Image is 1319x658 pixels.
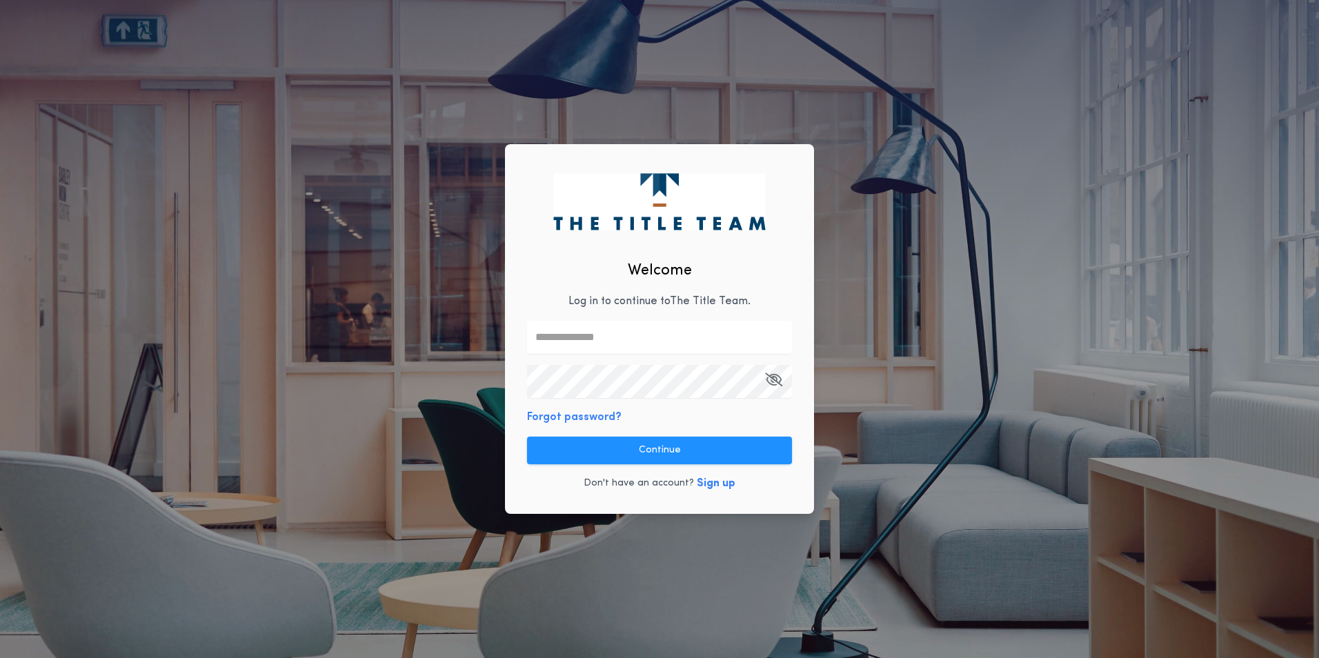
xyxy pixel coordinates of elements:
[584,477,694,490] p: Don't have an account?
[527,437,792,464] button: Continue
[527,409,622,426] button: Forgot password?
[628,259,692,282] h2: Welcome
[553,173,765,230] img: logo
[568,293,751,310] p: Log in to continue to The Title Team .
[697,475,735,492] button: Sign up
